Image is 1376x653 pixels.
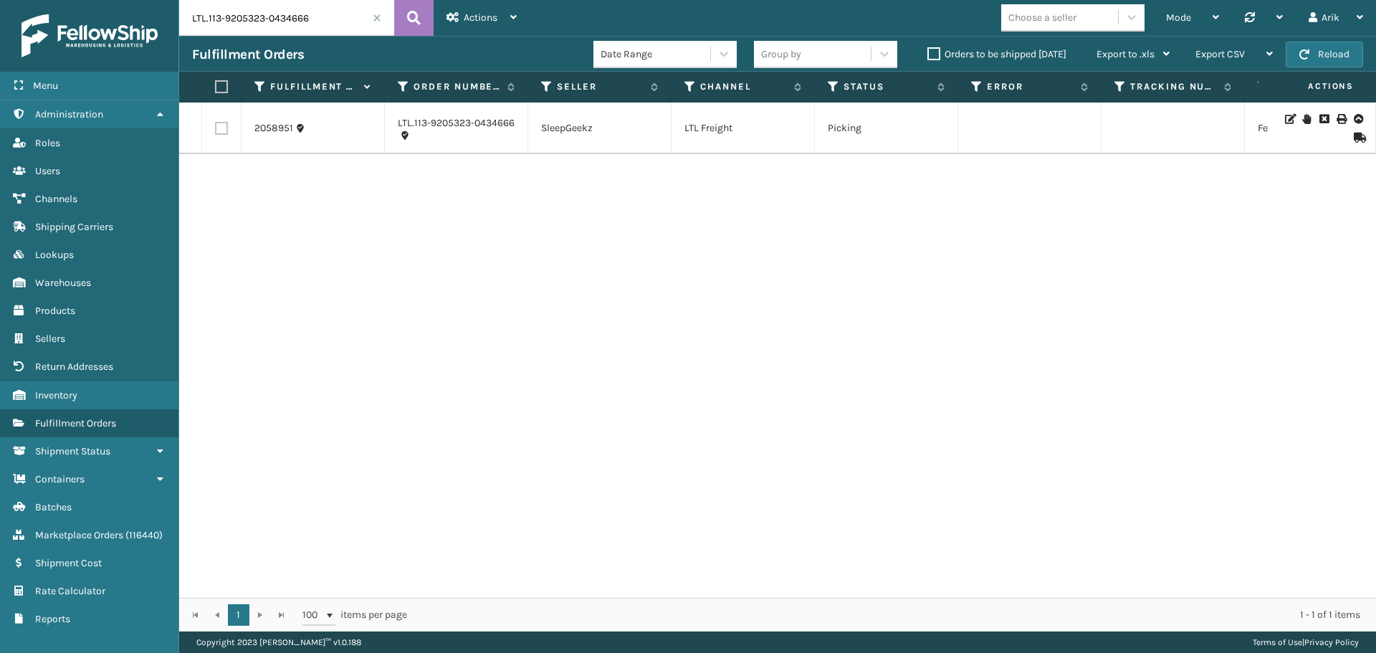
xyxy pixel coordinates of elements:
[1195,48,1245,60] span: Export CSV
[254,121,293,135] a: 2058951
[35,165,60,177] span: Users
[1253,637,1302,647] a: Terms of Use
[1166,11,1191,24] span: Mode
[35,585,105,597] span: Rate Calculator
[844,80,930,93] label: Status
[1304,637,1359,647] a: Privacy Policy
[35,108,103,120] span: Administration
[398,116,515,130] a: LTL.113-9205323-0434666
[35,529,123,541] span: Marketplace Orders
[528,103,672,154] td: SleepGeekz
[1302,114,1311,124] i: On Hold
[192,46,304,63] h3: Fulfillment Orders
[427,608,1360,622] div: 1 - 1 of 1 items
[927,48,1066,60] label: Orders to be shipped [DATE]
[33,80,58,92] span: Menu
[302,604,407,626] span: items per page
[815,103,958,154] td: Picking
[1319,114,1328,124] i: Cancel Fulfillment Order
[987,80,1074,93] label: Error
[35,417,116,429] span: Fulfillment Orders
[557,80,644,93] label: Seller
[1096,48,1155,60] span: Export to .xls
[21,14,158,57] img: logo
[125,529,163,541] span: ( 116440 )
[761,47,801,62] div: Group by
[414,80,500,93] label: Order Number
[35,389,77,401] span: Inventory
[228,604,249,626] a: 1
[35,501,72,513] span: Batches
[700,80,787,93] label: Channel
[35,445,110,457] span: Shipment Status
[35,613,70,625] span: Reports
[35,221,113,233] span: Shipping Carriers
[1130,80,1217,93] label: Tracking Number
[1253,631,1359,653] div: |
[35,473,85,485] span: Containers
[601,47,712,62] div: Date Range
[196,631,361,653] p: Copyright 2023 [PERSON_NAME]™ v 1.0.188
[1286,42,1363,67] button: Reload
[1008,10,1076,25] div: Choose a seller
[1337,114,1345,124] i: Print BOL
[35,277,91,289] span: Warehouses
[35,305,75,317] span: Products
[302,608,324,622] span: 100
[35,333,65,345] span: Sellers
[35,193,77,205] span: Channels
[270,80,357,93] label: Fulfillment Order Id
[1285,114,1294,124] i: Edit
[35,557,102,569] span: Shipment Cost
[464,11,497,24] span: Actions
[672,103,815,154] td: LTL Freight
[1354,114,1362,124] i: Upload BOL
[35,137,60,149] span: Roles
[35,249,74,261] span: Lookups
[1263,75,1362,98] span: Actions
[1354,133,1362,143] i: Mark as Shipped
[35,361,113,373] span: Return Addresses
